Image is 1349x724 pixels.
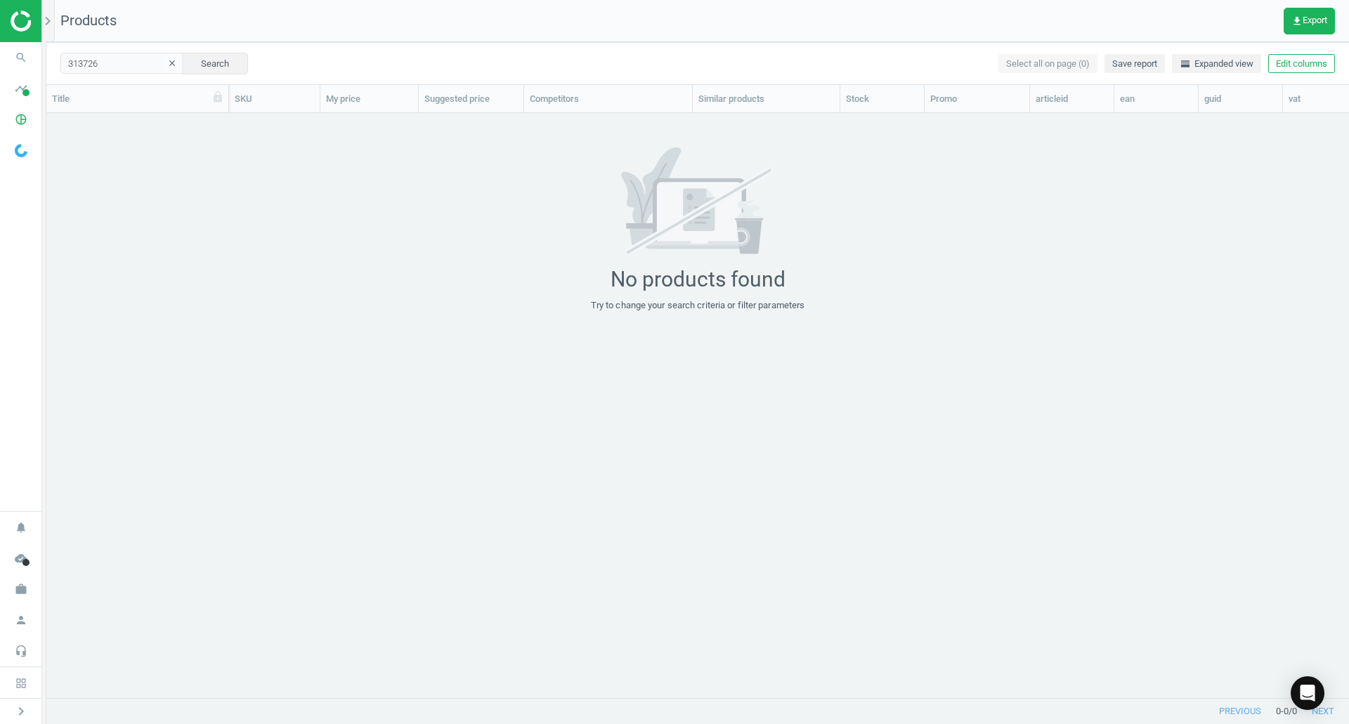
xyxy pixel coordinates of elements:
[611,267,786,292] div: No products found
[326,93,412,105] div: My price
[846,93,918,105] div: Stock
[1172,54,1261,74] button: horizontal_splitExpanded view
[1284,8,1335,34] button: get_appExport
[1036,93,1108,105] div: articleid
[52,93,223,105] div: Title
[1180,58,1253,70] span: Expanded view
[1112,58,1157,70] span: Save report
[1291,15,1303,27] i: get_app
[8,106,34,133] i: pie_chart_outlined
[8,638,34,664] i: headset_mic
[1297,699,1349,724] button: next
[13,703,30,720] i: chevron_right
[8,44,34,71] i: search
[235,93,314,105] div: SKU
[11,11,110,32] img: ajHJNr6hYgQAAAAASUVORK5CYII=
[8,607,34,633] i: person
[162,54,183,74] button: clear
[60,12,117,29] span: Products
[8,576,34,603] i: work
[15,144,27,157] img: wGWNvw8QSZomAAAAABJRU5ErkJggg==
[1120,93,1192,105] div: ean
[1180,58,1191,70] i: horizontal_split
[8,514,34,541] i: notifications
[1204,699,1276,724] button: previous
[1006,58,1090,70] span: Select all on page (0)
[1204,93,1277,105] div: guid
[698,93,834,105] div: Similar products
[60,53,183,74] input: SKU/Title search
[530,93,686,105] div: Competitors
[39,13,56,29] i: chevron_right
[930,93,1024,105] div: Promo
[591,299,805,312] div: Try to change your search criteria or filter parameters
[594,147,801,256] img: 7171a7ce662e02b596aeec34d53f281b.svg
[46,113,1349,687] div: grid
[182,53,248,74] button: Search
[1291,15,1327,27] span: Export
[1104,54,1165,74] button: Save report
[4,702,39,720] button: chevron_right
[424,93,518,105] div: Suggested price
[167,58,177,68] i: clear
[1289,705,1297,718] span: / 0
[998,54,1097,74] button: Select all on page (0)
[8,545,34,572] i: cloud_done
[1276,705,1289,718] span: 0 - 0
[8,75,34,102] i: timeline
[1268,54,1335,74] button: Edit columns
[1291,676,1324,710] div: Open Intercom Messenger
